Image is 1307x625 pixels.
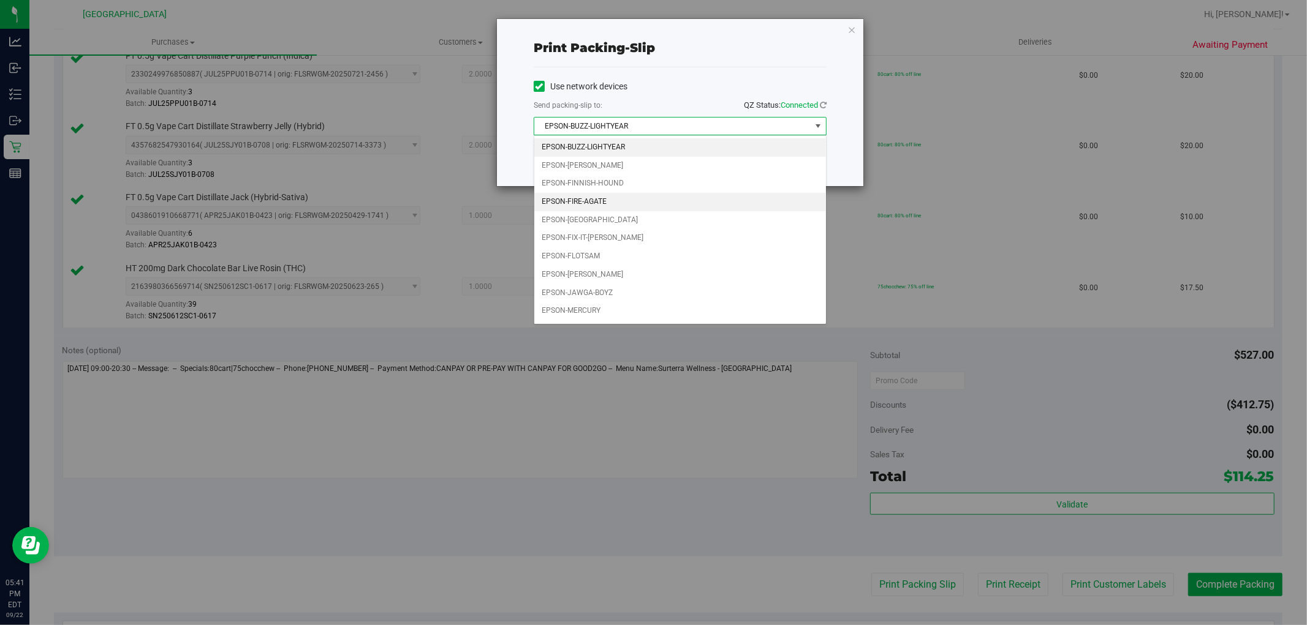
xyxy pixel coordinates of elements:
[534,247,826,266] li: EPSON-FLOTSAM
[811,118,826,135] span: select
[534,80,627,93] label: Use network devices
[534,138,826,157] li: EPSON-BUZZ-LIGHTYEAR
[534,100,602,111] label: Send packing-slip to:
[534,266,826,284] li: EPSON-[PERSON_NAME]
[534,229,826,247] li: EPSON-FIX-IT-[PERSON_NAME]
[534,40,655,55] span: Print packing-slip
[534,118,811,135] span: EPSON-BUZZ-LIGHTYEAR
[534,174,826,193] li: EPSON-FINNISH-HOUND
[534,193,826,211] li: EPSON-FIRE-AGATE
[534,211,826,230] li: EPSON-[GEOGRAPHIC_DATA]
[534,284,826,302] li: EPSON-JAWGA-BOYZ
[781,100,818,110] span: Connected
[534,157,826,175] li: EPSON-[PERSON_NAME]
[12,527,49,564] iframe: Resource center
[534,302,826,320] li: EPSON-MERCURY
[744,100,827,110] span: QZ Status:
[534,320,826,339] li: EPSON-[PERSON_NAME]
